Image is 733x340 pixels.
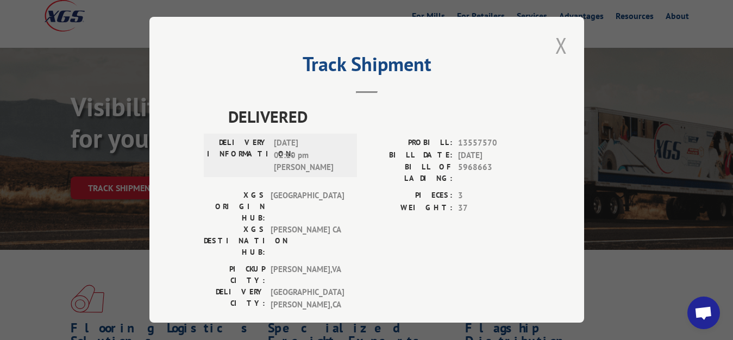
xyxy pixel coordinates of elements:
span: 13557570 [458,137,530,149]
button: Close modal [552,30,571,60]
h2: Track Shipment [204,56,530,77]
span: [DATE] [458,149,530,162]
label: DELIVERY INFORMATION: [207,137,268,174]
span: [PERSON_NAME] , VA [271,263,344,286]
span: [PERSON_NAME] CA [271,224,344,258]
label: PICKUP CITY: [204,263,265,286]
span: 37 [458,202,530,215]
label: XGS ORIGIN HUB: [204,190,265,224]
label: PROBILL: [367,137,453,149]
span: DELIVERED [228,104,530,129]
span: [GEOGRAPHIC_DATA] [271,190,344,224]
label: WEIGHT: [367,202,453,215]
label: BILL OF LADING: [367,161,453,184]
a: Open chat [687,297,720,329]
label: BILL DATE: [367,149,453,162]
span: [GEOGRAPHIC_DATA][PERSON_NAME] , CA [271,286,344,311]
label: DELIVERY CITY: [204,286,265,311]
label: PIECES: [367,190,453,202]
span: 5968663 [458,161,530,184]
span: [DATE] 02:10 pm [PERSON_NAME] [274,137,347,174]
span: 3 [458,190,530,202]
label: XGS DESTINATION HUB: [204,224,265,258]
